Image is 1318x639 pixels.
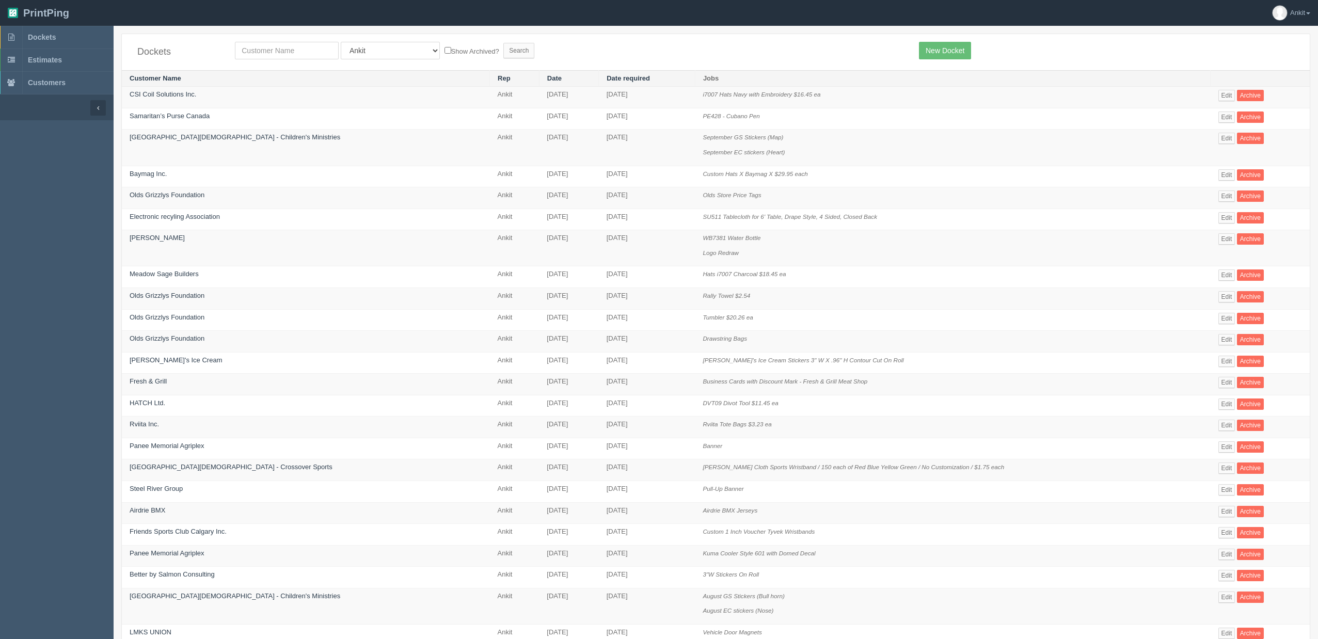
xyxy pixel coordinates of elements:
[539,524,598,546] td: [DATE]
[539,187,598,209] td: [DATE]
[599,287,695,309] td: [DATE]
[130,549,204,557] a: Panee Memorial Agriplex
[599,567,695,588] td: [DATE]
[490,417,539,438] td: Ankit
[599,417,695,438] td: [DATE]
[130,356,222,364] a: [PERSON_NAME]'s Ice Cream
[490,588,539,624] td: Ankit
[539,287,598,309] td: [DATE]
[444,47,451,54] input: Show Archived?
[703,234,760,241] i: WB7381 Water Bottle
[130,528,227,535] a: Friends Sports Club Calgary Inc.
[599,309,695,331] td: [DATE]
[703,314,753,321] i: Tumbler $20.26 ea
[703,629,762,635] i: Vehicle Door Magnets
[130,270,199,278] a: Meadow Sage Builders
[130,399,165,407] a: HATCH Ltd.
[599,108,695,130] td: [DATE]
[490,524,539,546] td: Ankit
[130,133,340,141] a: [GEOGRAPHIC_DATA][DEMOGRAPHIC_DATA] - Children's Ministries
[599,87,695,108] td: [DATE]
[539,588,598,624] td: [DATE]
[490,309,539,331] td: Ankit
[599,395,695,417] td: [DATE]
[703,550,815,556] i: Kuma Cooler Style 601 with Domed Decal
[539,502,598,524] td: [DATE]
[599,374,695,395] td: [DATE]
[1218,313,1235,324] a: Edit
[1237,313,1264,324] a: Archive
[28,56,62,64] span: Estimates
[1218,420,1235,431] a: Edit
[695,70,1210,87] th: Jobs
[1237,133,1264,144] a: Archive
[1237,462,1264,474] a: Archive
[130,506,165,514] a: Airdrie BMX
[1237,233,1264,245] a: Archive
[599,209,695,230] td: [DATE]
[130,191,204,199] a: Olds Grizzlys Foundation
[1218,441,1235,453] a: Edit
[703,335,747,342] i: Drawstring Bags
[599,459,695,481] td: [DATE]
[599,438,695,459] td: [DATE]
[1218,356,1235,367] a: Edit
[28,33,56,41] span: Dockets
[130,313,204,321] a: Olds Grizzlys Foundation
[599,331,695,353] td: [DATE]
[1237,212,1264,223] a: Archive
[599,130,695,166] td: [DATE]
[1237,398,1264,410] a: Archive
[703,571,759,578] i: 3"W Stickers On Roll
[490,187,539,209] td: Ankit
[130,74,181,82] a: Customer Name
[919,42,971,59] a: New Docket
[599,230,695,266] td: [DATE]
[130,592,340,600] a: [GEOGRAPHIC_DATA][DEMOGRAPHIC_DATA] - Children's Ministries
[539,567,598,588] td: [DATE]
[539,481,598,503] td: [DATE]
[1237,334,1264,345] a: Archive
[1218,398,1235,410] a: Edit
[1218,377,1235,388] a: Edit
[1218,212,1235,223] a: Edit
[490,352,539,374] td: Ankit
[490,567,539,588] td: Ankit
[490,502,539,524] td: Ankit
[547,74,562,82] a: Date
[539,209,598,230] td: [DATE]
[539,545,598,567] td: [DATE]
[1237,592,1264,603] a: Archive
[539,108,598,130] td: [DATE]
[490,459,539,481] td: Ankit
[703,91,820,98] i: i7007 Hats Navy with Embroidery $16.45 ea
[130,234,185,242] a: [PERSON_NAME]
[703,528,815,535] i: Custom 1 Inch Voucher Tyvek Wristbands
[490,545,539,567] td: Ankit
[599,481,695,503] td: [DATE]
[703,113,759,119] i: PE428 - Cubano Pen
[1218,269,1235,281] a: Edit
[539,459,598,481] td: [DATE]
[703,442,722,449] i: Banner
[130,90,196,98] a: CSI Coil Solutions Inc.
[539,438,598,459] td: [DATE]
[130,292,204,299] a: Olds Grizzlys Foundation
[599,545,695,567] td: [DATE]
[1218,334,1235,345] a: Edit
[1218,527,1235,538] a: Edit
[1237,484,1264,496] a: Archive
[8,8,18,18] img: logo-3e63b451c926e2ac314895c53de4908e5d424f24456219fb08d385ab2e579770.png
[1218,291,1235,302] a: Edit
[703,213,877,220] i: SU511 Tablecloth for 6’ Table, Drape Style, 4 Sided, Closed Back
[703,464,1004,470] i: [PERSON_NAME] Cloth Sports Wristband / 150 each of Red Blue Yellow Green / No Customization / $1....
[1218,506,1235,517] a: Edit
[130,170,167,178] a: Baymag Inc.
[490,481,539,503] td: Ankit
[703,400,778,406] i: DVT09 Divot Tool $11.45 ea
[703,292,750,299] i: Rally Towel $2.54
[490,374,539,395] td: Ankit
[1218,190,1235,202] a: Edit
[1218,233,1235,245] a: Edit
[490,438,539,459] td: Ankit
